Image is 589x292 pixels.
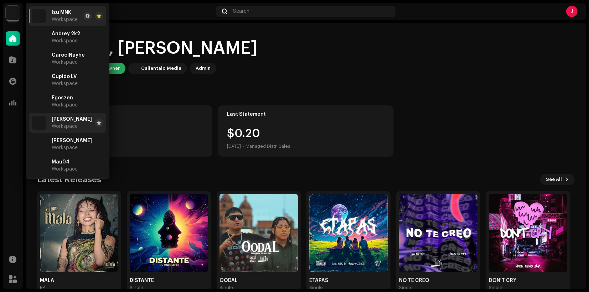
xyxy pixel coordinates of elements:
[32,73,46,87] img: 4d5a508c-c80f-4d99-b7fb-82554657661d
[32,158,46,173] img: 4d5a508c-c80f-4d99-b7fb-82554657661d
[130,64,138,73] img: 4d5a508c-c80f-4d99-b7fb-82554657661d
[46,142,203,151] div: Last update on [DATE]
[399,285,413,291] div: Single
[52,95,73,101] span: Egoszen
[52,59,78,65] span: Workspace
[219,194,298,272] img: c4d61b52-002d-4270-9a48-1ccb07662455
[52,38,78,44] span: Workspace
[37,105,212,157] re-o-card-value: Balance
[52,52,85,58] span: CaroolNayhe
[566,6,578,17] div: J
[489,285,502,291] div: Single
[52,10,71,15] span: Izu MNK
[32,9,46,23] img: 4d5a508c-c80f-4d99-b7fb-82554657661d
[246,142,290,151] div: Managed Distr. Sales
[130,285,143,291] div: Single
[489,194,567,272] img: 58010aa9-81c3-4790-8e02-7eb24471150d
[34,9,213,14] div: Home
[399,194,477,272] img: 9606c091-5d78-4318-810a-c38d367abcf7
[233,9,249,14] span: Search
[32,30,46,45] img: 4d5a508c-c80f-4d99-b7fb-82554657661d
[399,278,477,283] div: NO TE CREO
[219,278,298,283] div: OODAL
[546,172,562,187] span: See All
[227,142,241,151] div: [DATE]
[32,94,46,109] img: 4d5a508c-c80f-4d99-b7fb-82554657661d
[52,124,78,129] span: Workspace
[242,142,244,151] div: •
[40,194,118,272] img: b0c5e853-ca6f-404e-ba71-15461aff05bf
[91,37,257,60] div: Hi, [PERSON_NAME]
[309,285,323,291] div: Single
[219,285,233,291] div: Single
[52,138,92,144] span: Lil Nexh
[309,194,388,272] img: b2305487-7ea6-48a9-9d73-3a796f16a677
[227,111,384,117] div: Last Statement
[130,278,208,283] div: DISTANTE
[218,105,393,157] re-o-card-value: Last Statement
[141,64,181,73] div: Calientalo Media
[52,102,78,108] span: Workspace
[489,278,567,283] div: DON'T CRY
[32,52,46,66] img: 4d5a508c-c80f-4d99-b7fb-82554657661d
[540,174,575,185] button: See All
[309,278,388,283] div: ETAPAS
[6,6,20,20] img: 4d5a508c-c80f-4d99-b7fb-82554657661d
[40,278,118,283] div: MALA
[52,17,78,22] span: Workspace
[52,31,80,37] span: Andrey 2k2
[52,74,77,79] span: Cupido LV
[104,64,120,73] div: Owner
[52,116,92,122] span: ELEUCK
[40,285,45,291] div: EP
[46,111,203,117] div: Balance
[32,137,46,151] img: 4d5a508c-c80f-4d99-b7fb-82554657661d
[52,166,78,172] span: Workspace
[130,194,208,272] img: 3b597f76-89ac-4160-b830-951429d0774c
[196,64,211,73] div: Admin
[52,159,69,165] span: Mau04
[52,81,78,87] span: Workspace
[32,116,46,130] img: 4d5a508c-c80f-4d99-b7fb-82554657661d
[52,145,78,151] span: Workspace
[37,174,101,185] h3: Latest Releases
